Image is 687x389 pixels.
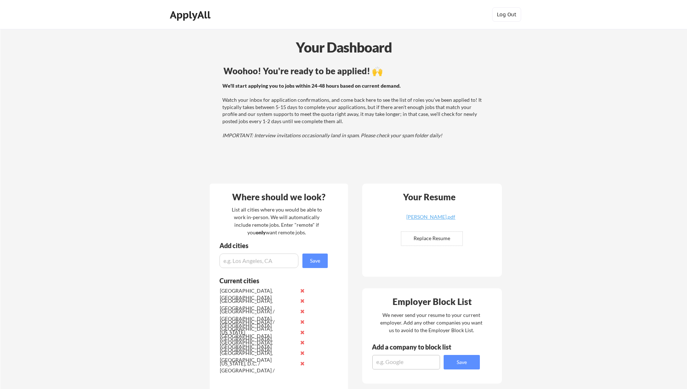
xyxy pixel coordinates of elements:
[222,82,483,139] div: Watch your inbox for application confirmations, and come back here to see the list of roles you'v...
[220,287,296,301] div: [GEOGRAPHIC_DATA], [GEOGRAPHIC_DATA]
[222,83,401,89] strong: We'll start applying you to jobs within 24-48 hours based on current demand.
[388,214,474,219] div: [PERSON_NAME].pdf
[220,350,296,364] div: [GEOGRAPHIC_DATA], [GEOGRAPHIC_DATA]
[219,254,298,268] input: e.g. Los Angeles, CA
[444,355,480,369] button: Save
[365,297,500,306] div: Employer Block List
[492,7,521,22] button: Log Out
[220,329,296,350] div: [US_STATE][GEOGRAPHIC_DATA], [GEOGRAPHIC_DATA]
[220,308,296,329] div: [GEOGRAPHIC_DATA] / [GEOGRAPHIC_DATA], [GEOGRAPHIC_DATA]
[227,206,327,236] div: List all cities where you would be able to work in-person. We will automatically include remote j...
[256,229,266,235] strong: only
[1,37,687,58] div: Your Dashboard
[220,318,296,340] div: [GEOGRAPHIC_DATA] / [GEOGRAPHIC_DATA], [GEOGRAPHIC_DATA]
[220,339,296,353] div: [GEOGRAPHIC_DATA], [GEOGRAPHIC_DATA]
[372,344,462,350] div: Add a company to block list
[170,9,213,21] div: ApplyAll
[211,193,346,201] div: Where should we look?
[219,242,330,249] div: Add cities
[302,254,328,268] button: Save
[219,277,320,284] div: Current cities
[220,360,296,381] div: [US_STATE], D.C. / [GEOGRAPHIC_DATA] / [GEOGRAPHIC_DATA]
[220,297,296,311] div: [GEOGRAPHIC_DATA], [GEOGRAPHIC_DATA]
[222,132,442,138] em: IMPORTANT: Interview invitations occasionally land in spam. Please check your spam folder daily!
[394,193,465,201] div: Your Resume
[223,67,485,75] div: Woohoo! You're ready to be applied! 🙌
[380,311,483,334] div: We never send your resume to your current employer. Add any other companies you want us to avoid ...
[388,214,474,226] a: [PERSON_NAME].pdf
